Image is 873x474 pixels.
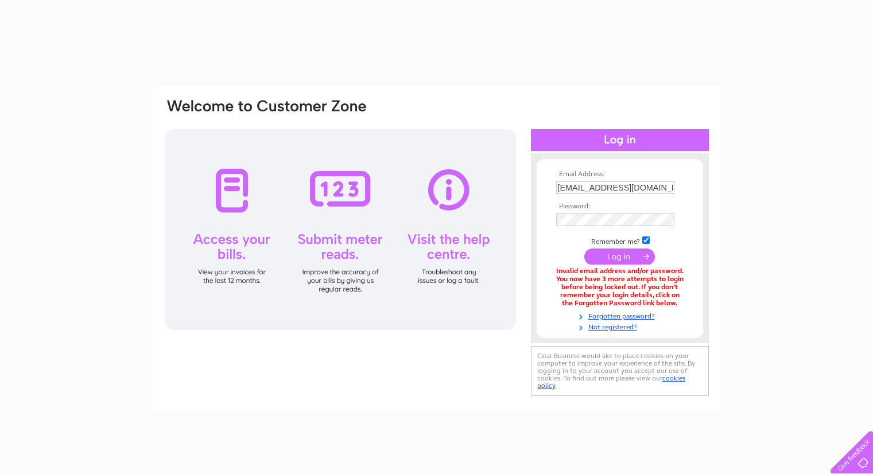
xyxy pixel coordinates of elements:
[556,310,686,321] a: Forgotten password?
[537,374,685,390] a: cookies policy
[553,203,686,211] th: Password:
[584,248,655,265] input: Submit
[556,267,684,307] div: Invalid email address and/or password. You now have 3 more attempts to login before being locked ...
[553,170,686,178] th: Email Address:
[553,235,686,246] td: Remember me?
[531,346,709,396] div: Clear Business would like to place cookies on your computer to improve your experience of the sit...
[556,321,686,332] a: Not registered?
